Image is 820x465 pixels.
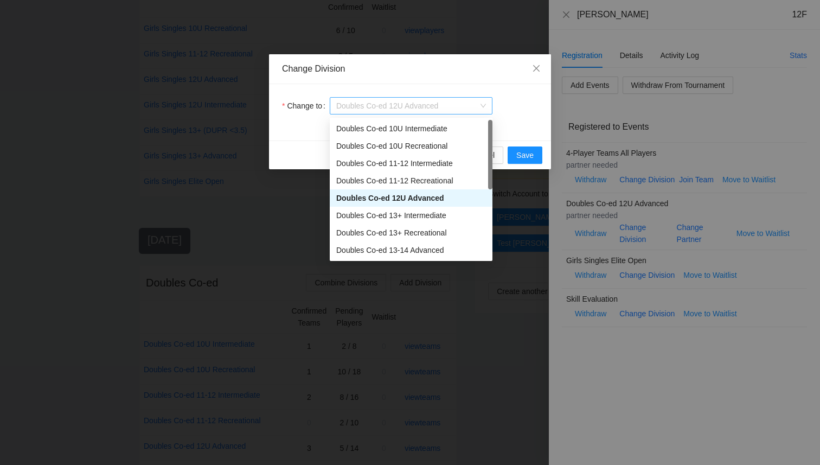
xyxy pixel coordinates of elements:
div: Doubles Co-ed 10U Intermediate [336,123,486,135]
div: Change Division [282,63,538,75]
div: Doubles Co-ed 10U Recreational [336,140,486,152]
div: Doubles Co-ed 13+ Intermediate [336,209,486,221]
div: Doubles Co-ed 11-12 Recreational [336,175,486,187]
div: Doubles Co-ed 10U Intermediate [330,120,492,137]
div: Doubles Co-ed 11-12 Intermediate [336,157,486,169]
div: Doubles Co-ed 13-14 Advanced [336,244,486,256]
span: close [532,64,541,73]
span: Save [516,149,534,161]
div: Doubles Co-ed 13+ Recreational [336,227,486,239]
label: Change to [282,97,330,114]
div: Doubles Co-ed 13+ Recreational [330,224,492,241]
div: Doubles Co-ed 13-14 Advanced [330,241,492,259]
span: Doubles Co-ed 12U Advanced [336,98,486,114]
button: Close [522,54,551,84]
div: Doubles Co-ed 11-12 Intermediate [330,155,492,172]
div: Doubles Co-ed 11-12 Recreational [330,172,492,189]
button: Save [508,146,542,164]
div: Doubles Co-ed 10U Recreational [330,137,492,155]
div: Doubles Co-ed 12U Advanced [336,192,486,204]
div: Doubles Co-ed 13+ Intermediate [330,207,492,224]
div: Doubles Co-ed 12U Advanced [330,189,492,207]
